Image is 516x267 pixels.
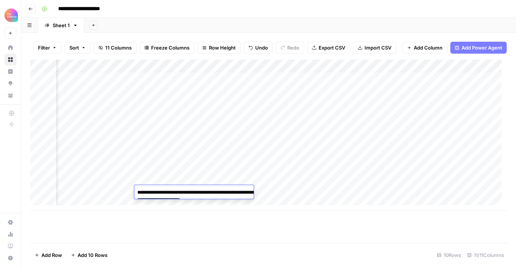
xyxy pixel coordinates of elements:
div: Sheet 1 [53,22,70,29]
span: Add Column [414,44,442,51]
button: 11 Columns [94,42,137,54]
a: Browse [4,54,16,66]
span: Add Row [41,251,62,259]
button: Add Column [402,42,447,54]
button: Filter [33,42,62,54]
span: Add Power Agent [462,44,502,51]
div: 10 Rows [434,249,464,261]
img: Alliance Logo [4,9,18,22]
button: Sort [65,42,91,54]
span: Undo [255,44,268,51]
span: Sort [69,44,79,51]
span: Filter [38,44,50,51]
button: Freeze Columns [140,42,194,54]
a: Settings [4,216,16,228]
span: Freeze Columns [151,44,190,51]
span: Row Height [209,44,236,51]
button: Undo [244,42,273,54]
button: Add Row [30,249,66,261]
button: Redo [276,42,304,54]
a: Home [4,42,16,54]
span: Import CSV [365,44,391,51]
span: Redo [287,44,299,51]
div: 11/11 Columns [464,249,507,261]
a: Insights [4,66,16,77]
a: Sheet 1 [38,18,84,33]
a: Usage [4,228,16,240]
a: Your Data [4,89,16,101]
button: Help + Support [4,252,16,264]
button: Add Power Agent [450,42,507,54]
button: Workspace: Alliance [4,6,16,25]
a: Opportunities [4,77,16,89]
span: 11 Columns [105,44,132,51]
button: Add 10 Rows [66,249,112,261]
span: Export CSV [319,44,345,51]
button: Export CSV [307,42,350,54]
button: Import CSV [353,42,396,54]
a: Learning Hub [4,240,16,252]
span: Add 10 Rows [78,251,107,259]
button: Row Height [197,42,241,54]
